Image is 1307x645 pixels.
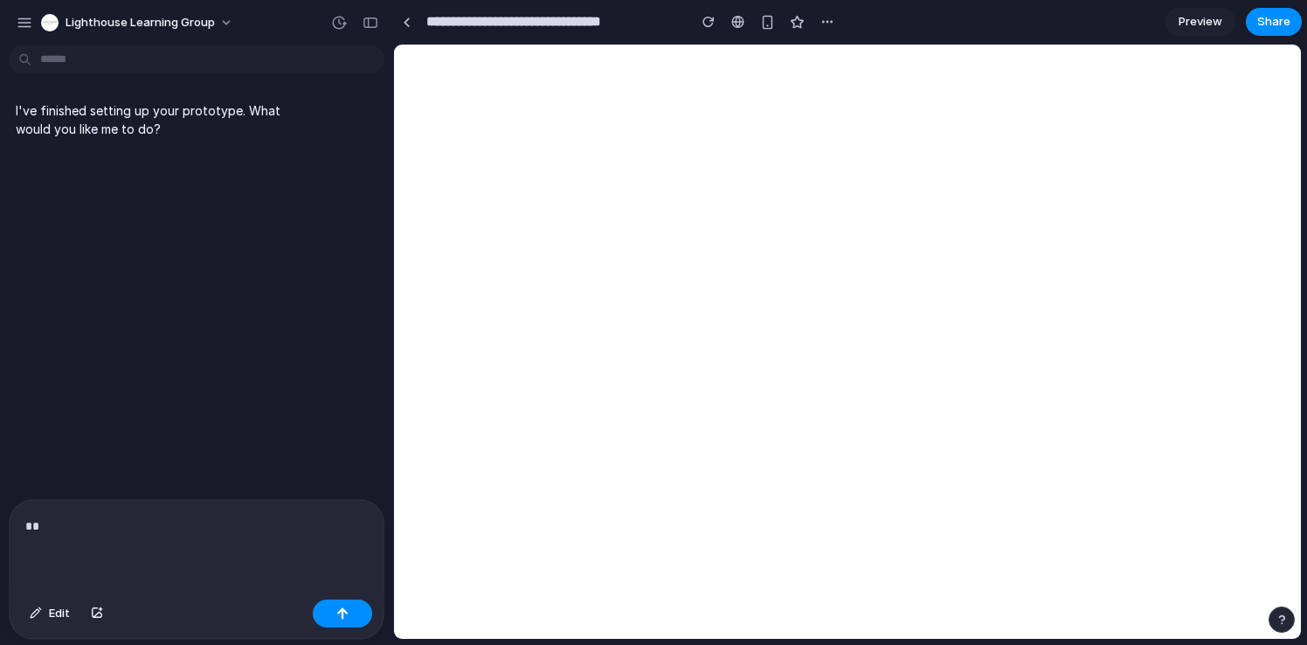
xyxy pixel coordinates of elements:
a: Preview [1165,8,1235,36]
button: Edit [21,600,79,628]
span: Preview [1179,13,1222,31]
span: Lighthouse Learning Group [66,14,215,31]
p: I've finished setting up your prototype. What would you like me to do? [16,101,308,138]
span: Edit [49,605,70,622]
span: Share [1257,13,1290,31]
button: Lighthouse Learning Group [34,9,242,37]
button: Share [1246,8,1302,36]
